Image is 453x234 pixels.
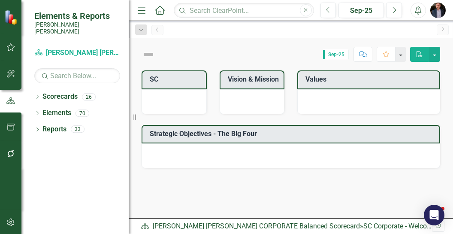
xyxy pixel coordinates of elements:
[42,125,66,134] a: Reports
[338,3,384,18] button: Sep-25
[153,222,360,230] a: [PERSON_NAME] [PERSON_NAME] CORPORATE Balanced Scorecard
[150,130,435,138] h3: Strategic Objectives - The Big Four
[42,92,78,102] a: Scorecards
[228,76,280,83] h3: Vision & Mission
[42,108,71,118] a: Elements
[142,48,155,61] img: Not Defined
[305,76,435,83] h3: Values
[71,126,85,133] div: 33
[424,205,444,225] div: Open Intercom Messenger
[34,68,120,83] input: Search Below...
[75,109,89,117] div: 70
[341,6,381,16] div: Sep-25
[430,3,446,18] img: Chris Amodeo
[82,93,96,100] div: 26
[34,21,120,35] small: [PERSON_NAME] [PERSON_NAME]
[34,11,120,21] span: Elements & Reports
[4,9,19,24] img: ClearPoint Strategy
[174,3,314,18] input: Search ClearPoint...
[34,48,120,58] a: [PERSON_NAME] [PERSON_NAME] CORPORATE Balanced Scorecard
[323,50,348,59] span: Sep-25
[141,222,432,231] div: »
[150,76,202,83] h3: SC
